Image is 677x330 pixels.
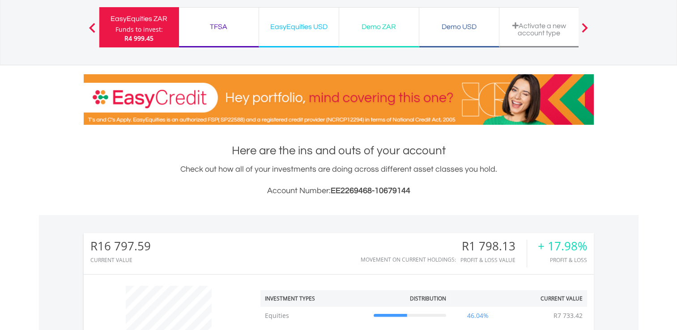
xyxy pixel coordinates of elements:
img: EasyCredit Promotion Banner [84,74,594,125]
div: Check out how all of your investments are doing across different asset classes you hold. [84,163,594,197]
div: Movement on Current Holdings: [361,257,456,262]
th: Investment Types [260,290,369,307]
span: EE2269468-10679144 [331,186,410,195]
div: Profit & Loss Value [460,257,527,263]
div: EasyEquities ZAR [105,13,174,25]
div: Demo USD [425,21,494,33]
div: R1 798.13 [460,240,527,253]
div: Funds to invest: [115,25,163,34]
div: CURRENT VALUE [90,257,151,263]
span: R4 999.45 [124,34,153,42]
h3: Account Number: [84,185,594,197]
td: Equities [260,307,369,325]
h1: Here are the ins and outs of your account [84,143,594,159]
th: Current Value [505,290,587,307]
div: Activate a new account type [505,22,574,37]
div: + 17.98% [538,240,587,253]
div: Demo ZAR [345,21,413,33]
div: Distribution [410,295,446,302]
div: R16 797.59 [90,240,151,253]
td: 46.04% [451,307,505,325]
div: EasyEquities USD [264,21,333,33]
div: Profit & Loss [538,257,587,263]
td: R7 733.42 [549,307,587,325]
div: TFSA [184,21,253,33]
